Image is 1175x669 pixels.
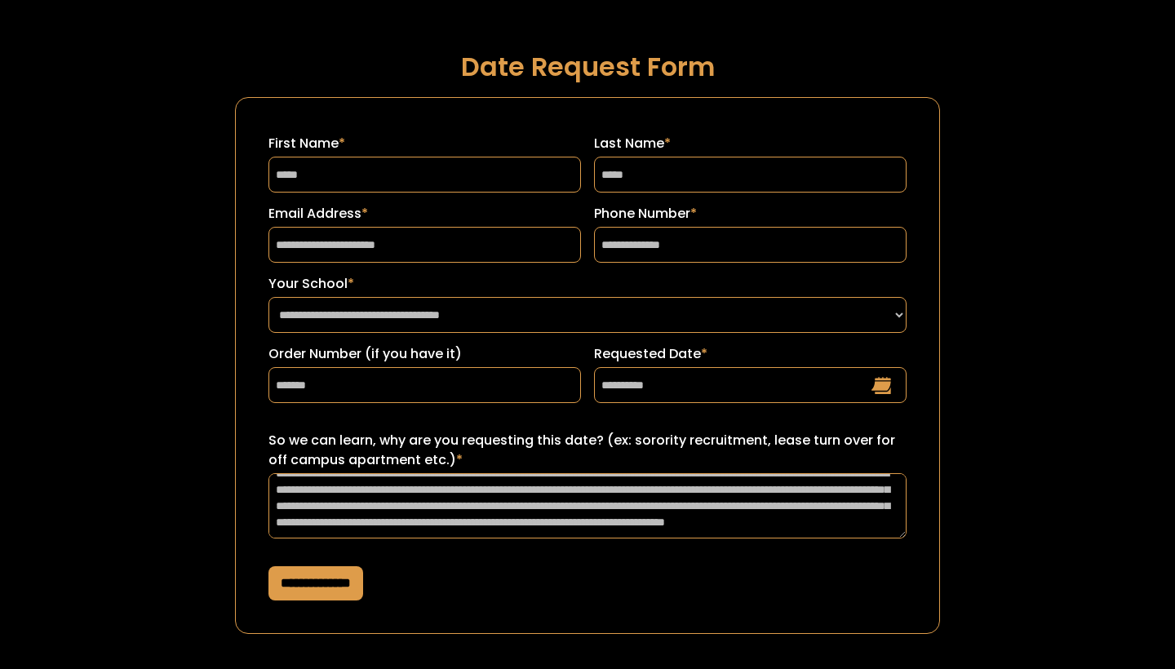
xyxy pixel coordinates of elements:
[594,204,907,224] label: Phone Number
[235,52,940,81] h1: Date Request Form
[235,97,940,634] form: Request a Date Form
[268,134,581,153] label: First Name
[594,134,907,153] label: Last Name
[268,274,907,294] label: Your School
[594,344,907,364] label: Requested Date
[268,204,581,224] label: Email Address
[268,344,581,364] label: Order Number (if you have it)
[268,431,907,470] label: So we can learn, why are you requesting this date? (ex: sorority recruitment, lease turn over for...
